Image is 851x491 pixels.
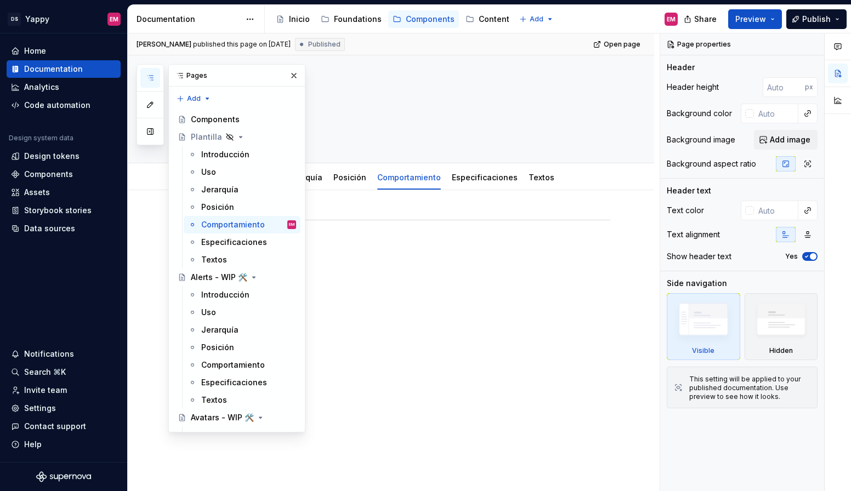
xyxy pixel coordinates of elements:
a: Alerts - WIP 🛠️ [173,269,300,286]
div: Especificaciones [201,237,267,248]
div: Pages [169,65,305,87]
span: Publish [802,14,831,25]
a: Components [7,165,121,183]
div: EM [667,15,676,24]
div: Foundations [334,14,382,25]
div: Introducción [201,289,249,300]
a: Code automation [7,96,121,114]
a: Posición [184,339,300,356]
div: Data sources [24,223,75,234]
div: Header [667,62,695,73]
button: Preview [728,9,782,29]
div: Comportamiento [201,219,265,230]
div: published this page on [DATE] [193,40,291,49]
a: Settings [7,399,121,417]
div: Textos [201,395,227,406]
div: Text color [667,205,704,216]
div: Alerts - WIP 🛠️ [191,272,247,283]
div: Header text [667,185,711,196]
div: Text alignment [667,229,720,240]
span: Add [530,15,543,24]
div: Jerarquía [201,324,239,335]
div: Comportamiento [373,165,445,189]
a: Content [461,10,514,28]
div: Introducción [201,149,249,160]
div: Uso [201,167,216,178]
span: Add [187,94,201,103]
a: ComportamientoEM [184,216,300,233]
div: Plantilla [191,132,222,142]
a: Comportamiento [377,173,441,182]
div: Background color [667,108,732,119]
button: Contact support [7,418,121,435]
div: Help [24,439,42,450]
a: Home [7,42,121,60]
div: DS [8,13,21,26]
a: Foundations [316,10,386,28]
span: Published [308,40,341,49]
button: Add image [754,130,818,150]
a: Documentation [7,60,121,78]
div: Design tokens [24,151,80,162]
div: Hidden [769,346,793,355]
a: Uso [184,163,300,181]
div: Especificaciones [447,165,522,189]
button: Help [7,436,121,453]
div: Settings [24,403,56,414]
button: Publish [786,9,847,29]
div: Posición [201,342,234,353]
span: Preview [735,14,766,25]
a: Jerarquía [184,181,300,198]
div: Introducción [201,430,249,441]
a: Storybook stories [7,202,121,219]
div: Comportamiento [201,359,265,370]
div: Show header text [667,251,731,262]
a: Introducción [184,286,300,304]
a: Comportamiento [184,356,300,374]
div: Posición [329,165,371,189]
div: Especificaciones [201,377,267,388]
a: Posición [184,198,300,216]
a: Invite team [7,381,121,399]
a: Assets [7,184,121,201]
a: Posición [333,173,366,182]
div: This setting will be applied to your published documentation. Use preview to see how it looks. [689,375,810,401]
p: px [805,83,813,92]
a: Jerarquía [184,321,300,339]
a: Supernova Logo [36,471,91,482]
div: Visible [667,293,740,360]
div: Visible [692,346,714,355]
div: Background image [667,134,735,145]
textarea: Plantilla [196,90,608,117]
div: Avatars - WIP 🛠️ [191,412,254,423]
button: Add [516,12,557,27]
div: Code automation [24,100,90,111]
div: Documentation [24,64,83,75]
label: Yes [785,252,798,261]
span: Share [694,14,717,25]
div: Components [24,169,73,180]
a: Components [173,111,300,128]
div: Jerarquía [201,184,239,195]
button: Search ⌘K [7,363,121,381]
a: Especificaciones [184,374,300,391]
a: Data sources [7,220,121,237]
a: Analytics [7,78,121,96]
div: Inicio [289,14,310,25]
div: Components [406,14,455,25]
div: Side navigation [667,278,727,289]
a: Inicio [271,10,314,28]
a: Plantilla [173,128,300,146]
div: Storybook stories [24,205,92,216]
a: Textos [184,391,300,409]
button: Share [678,9,724,29]
input: Auto [763,77,805,97]
a: Design tokens [7,147,121,165]
a: Introducción [184,426,300,444]
div: Components [191,114,240,125]
button: Notifications [7,345,121,363]
a: Avatars - WIP 🛠️ [173,409,300,426]
a: Uso [184,304,300,321]
a: Especificaciones [452,173,518,182]
div: Page tree [271,8,514,30]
